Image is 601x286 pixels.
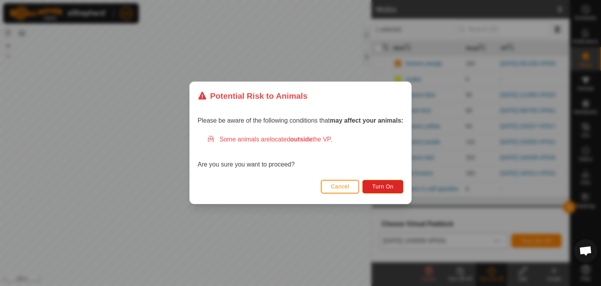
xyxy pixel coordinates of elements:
[330,118,403,124] strong: may affect your animals:
[574,239,597,262] div: Open chat
[198,118,403,124] span: Please be aware of the following conditions that
[290,136,313,143] strong: outside
[198,90,308,102] div: Potential Risk to Animals
[198,135,403,170] div: Are you sure you want to proceed?
[363,180,403,194] button: Turn On
[207,135,403,145] div: Some animals are
[372,184,394,190] span: Turn On
[321,180,360,194] button: Cancel
[331,184,349,190] span: Cancel
[270,136,332,143] span: located the VP.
